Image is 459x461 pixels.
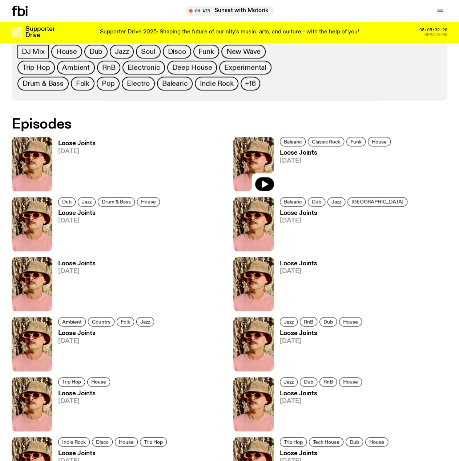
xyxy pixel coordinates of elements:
span: [DATE] [58,398,112,404]
a: Trip Hop [17,61,55,74]
a: Indie Rock [195,77,238,90]
a: Tech House [309,437,343,446]
span: Jazz [284,319,294,325]
span: RnB [304,319,313,325]
a: Loose Joints[DATE] [274,210,410,251]
span: Indie Rock [200,79,233,87]
a: Dub [346,437,363,446]
a: House [87,377,110,387]
a: House [339,317,362,326]
a: Jazz [280,377,298,387]
a: DJ Mix [17,45,49,58]
h3: Loose Joints [280,450,390,456]
img: Tyson stands in front of a paperbark tree wearing orange sunglasses, a suede bucket hat and a pin... [12,137,52,191]
a: Loose Joints[DATE] [274,330,364,371]
span: House [119,439,134,444]
a: Jazz [136,317,154,326]
a: Dub [308,197,325,207]
span: Jazz [284,379,294,384]
h3: Loose Joints [58,210,162,216]
span: Electro [127,79,150,87]
span: Drum & Bass [102,199,131,204]
span: Ambient [62,64,90,72]
a: House [137,197,160,207]
a: Classic Rock [308,137,344,146]
a: Ambient [58,317,86,326]
a: Electronic [122,61,165,74]
img: Tyson stands in front of a paperbark tree wearing orange sunglasses, a suede bucket hat and a pin... [12,197,52,251]
span: Ambient [62,319,82,325]
a: Loose Joints[DATE] [52,140,96,191]
span: Jazz [331,199,341,204]
a: Trip Hop [280,437,307,446]
img: Tyson stands in front of a paperbark tree wearing orange sunglasses, a suede bucket hat and a pin... [12,317,52,371]
span: [DATE] [58,268,96,274]
h3: Supporter Drive [25,26,55,38]
a: Folk [117,317,134,326]
a: RnB [300,317,317,326]
span: House [141,199,156,204]
img: Tyson stands in front of a paperbark tree wearing orange sunglasses, a suede bucket hat and a pin... [233,377,274,431]
h3: Loose Joints [58,390,112,396]
img: Tyson stands in front of a paperbark tree wearing orange sunglasses, a suede bucket hat and a pin... [12,257,52,311]
a: Balearic [157,77,193,90]
span: [DATE] [280,398,364,404]
span: Trip Hop [144,439,163,444]
a: Electro [122,77,155,90]
a: Soul [136,45,160,58]
span: [DATE] [280,268,317,274]
a: House [368,137,391,146]
span: Dub [350,439,359,444]
span: Classic Rock [312,139,340,144]
span: DJ Mix [22,48,45,56]
h3: Loose Joints [58,261,96,267]
span: Deep House [172,64,212,72]
a: Loose Joints[DATE] [52,210,162,251]
a: Jazz [280,317,298,326]
span: Funk [350,139,362,144]
a: House [339,377,362,387]
span: House [372,139,387,144]
a: Loose Joints[DATE] [274,150,393,191]
a: House [51,45,82,58]
span: Electronic [128,64,160,72]
span: Dub [62,199,72,204]
h3: Loose Joints [58,140,96,147]
span: [DATE] [280,338,364,344]
a: Loose Joints[DATE] [52,330,156,371]
a: House [365,437,388,446]
span: +16 [245,79,255,87]
h3: Loose Joints [58,450,169,456]
a: Pop [97,77,120,90]
span: Dub [304,379,313,384]
span: Jazz [115,48,129,56]
a: Experimental [219,61,271,74]
a: [GEOGRAPHIC_DATA] [347,197,407,207]
a: Loose Joints[DATE] [274,261,317,311]
span: Dub [89,48,102,56]
span: Disco [168,48,186,56]
a: Jazz [78,197,96,207]
span: House [343,319,358,325]
span: House [369,439,384,444]
span: Trip Hop [23,64,50,72]
span: Pop [102,79,114,87]
span: Country [92,319,110,325]
span: Folk [121,319,130,325]
a: Ambient [57,61,95,74]
span: [DATE] [58,148,96,155]
a: Disco [163,45,191,58]
a: Jazz [110,45,134,58]
img: Tyson stands in front of a paperbark tree wearing orange sunglasses, a suede bucket hat and a pin... [233,137,274,191]
a: RnB [97,61,120,74]
h3: Loose Joints [280,390,364,396]
span: [DATE] [280,218,410,224]
span: Balearic [284,199,302,204]
span: Soul [141,48,155,56]
a: Balearic [280,137,306,146]
span: House [343,379,358,384]
img: Tyson stands in front of a paperbark tree wearing orange sunglasses, a suede bucket hat and a pin... [233,197,274,251]
span: Trip Hop [62,379,81,384]
h2: Episodes [12,118,300,131]
a: Loose Joints[DATE] [52,390,112,431]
